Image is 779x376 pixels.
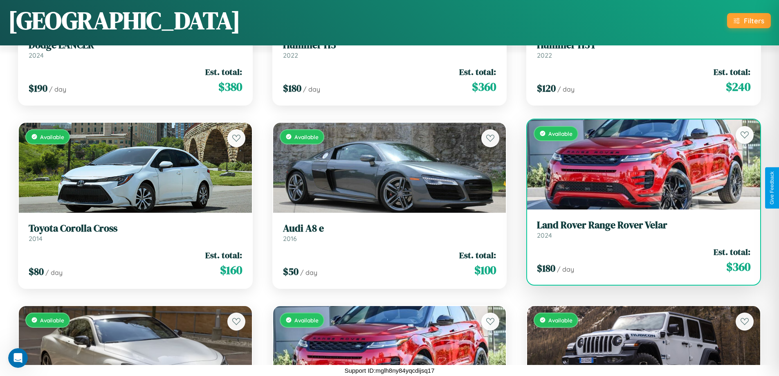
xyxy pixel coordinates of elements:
[537,39,750,51] h3: Hummer H3T
[8,4,240,37] h1: [GEOGRAPHIC_DATA]
[220,262,242,278] span: $ 160
[294,133,319,140] span: Available
[537,81,556,95] span: $ 120
[474,262,496,278] span: $ 100
[726,259,750,275] span: $ 360
[8,348,28,368] iframe: Intercom live chat
[283,265,299,278] span: $ 50
[29,223,242,243] a: Toyota Corolla Cross2014
[459,66,496,78] span: Est. total:
[283,39,496,59] a: Hummer H32022
[537,51,552,59] span: 2022
[29,234,43,243] span: 2014
[40,133,64,140] span: Available
[557,265,574,273] span: / day
[283,81,301,95] span: $ 180
[714,66,750,78] span: Est. total:
[303,85,320,93] span: / day
[205,66,242,78] span: Est. total:
[40,317,64,324] span: Available
[283,234,297,243] span: 2016
[548,130,572,137] span: Available
[294,317,319,324] span: Available
[29,265,44,278] span: $ 80
[300,268,317,277] span: / day
[714,246,750,258] span: Est. total:
[769,171,775,205] div: Give Feedback
[344,365,434,376] p: Support ID: mglh8ny84yqcdijsq17
[537,219,750,239] a: Land Rover Range Rover Velar2024
[537,231,552,239] span: 2024
[218,79,242,95] span: $ 380
[283,51,298,59] span: 2022
[744,16,764,25] div: Filters
[557,85,575,93] span: / day
[537,39,750,59] a: Hummer H3T2022
[537,261,555,275] span: $ 180
[283,39,496,51] h3: Hummer H3
[49,85,66,93] span: / day
[29,51,44,59] span: 2024
[29,81,47,95] span: $ 190
[283,223,496,243] a: Audi A8 e2016
[727,13,771,28] button: Filters
[537,219,750,231] h3: Land Rover Range Rover Velar
[29,39,242,59] a: Dodge LANCER2024
[283,223,496,234] h3: Audi A8 e
[472,79,496,95] span: $ 360
[45,268,63,277] span: / day
[29,223,242,234] h3: Toyota Corolla Cross
[548,317,572,324] span: Available
[29,39,242,51] h3: Dodge LANCER
[726,79,750,95] span: $ 240
[459,249,496,261] span: Est. total:
[205,249,242,261] span: Est. total:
